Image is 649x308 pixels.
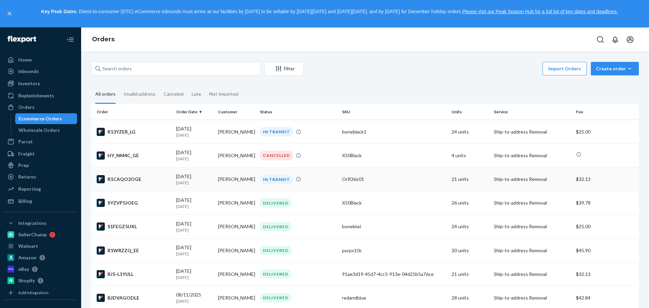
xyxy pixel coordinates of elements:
[215,120,257,144] td: [PERSON_NAME]
[596,65,634,72] div: Create order
[4,54,77,65] a: Home
[4,218,77,229] button: Integrations
[4,252,77,263] a: Amazon
[4,241,77,252] a: Walmart
[491,144,573,167] td: Ship-to-address Removal
[264,62,304,75] button: Filter
[257,104,339,120] th: Status
[260,127,293,136] div: IN TRANSIT
[97,151,171,160] div: HY_NM4C_GE
[176,298,213,304] p: [DATE]
[260,175,293,184] div: IN TRANSIT
[491,104,573,120] th: Service
[573,120,639,144] td: $25.00
[91,104,173,120] th: Order
[18,254,37,261] div: Amazon
[18,266,29,273] div: eBay
[342,128,446,135] div: boneblack1
[18,104,34,111] div: Orders
[87,30,120,49] ol: breadcrumbs
[4,229,77,240] a: SellerChamp
[260,269,291,279] div: DELIVERED
[95,85,116,104] div: All orders
[4,66,77,77] a: Inbounds
[215,191,257,215] td: [PERSON_NAME]
[573,104,639,120] th: Fee
[573,238,639,262] td: $45.90
[97,270,171,278] div: RJ5-L1YULL
[41,9,76,14] strong: Key Peak Dates
[18,198,32,205] div: Billing
[608,33,622,46] button: Open notifications
[342,247,446,254] div: purpx10c
[176,125,213,138] div: [DATE]
[15,125,77,136] a: Wholesale Orders
[449,167,491,191] td: 21 units
[18,186,41,192] div: Reporting
[4,160,77,171] a: Prep
[591,62,639,75] button: Create order
[573,191,639,215] td: $39.78
[449,104,491,120] th: Units
[176,227,213,233] p: [DATE]
[342,152,446,159] div: X50Black
[18,220,47,227] div: Integrations
[573,262,639,286] td: $32.13
[215,144,257,167] td: [PERSON_NAME]
[4,184,77,194] a: Reporting
[342,223,446,230] div: bonekiwi
[176,275,213,280] p: [DATE]
[449,215,491,238] td: 24 units
[215,238,257,262] td: [PERSON_NAME]
[260,246,291,255] div: DELIVERED
[543,62,587,75] button: Import Orders
[19,127,60,134] div: Wholesale Orders
[260,293,291,302] div: DELIVERED
[449,191,491,215] td: 26 units
[339,104,449,120] th: SKU
[215,167,257,191] td: [PERSON_NAME]
[4,90,77,101] a: Replenishments
[164,85,184,103] div: Canceled
[97,294,171,302] div: BJDVAGODLE
[491,167,573,191] td: Ship-to-address Removal
[92,35,115,43] a: Orders
[573,167,639,191] td: $32.13
[97,199,171,207] div: SYZVP5JOEG
[449,144,491,167] td: 4 units
[215,262,257,286] td: [PERSON_NAME]
[124,85,155,103] div: Invalid address
[573,215,639,238] td: $25.00
[18,173,36,180] div: Returns
[6,10,13,17] button: close,
[4,196,77,207] a: Billing
[265,65,303,72] div: Filter
[4,78,77,89] a: Inventory
[594,33,607,46] button: Open Search Box
[342,199,446,206] div: X50Black
[491,191,573,215] td: Ship-to-address Removal
[15,113,77,124] a: Ecommerce Orders
[176,156,213,162] p: [DATE]
[64,33,77,46] button: Close Navigation
[4,264,77,275] a: eBay
[91,62,260,75] input: Search orders
[176,244,213,257] div: [DATE]
[16,6,643,18] p: : Direct-to-consumer (DTC) eCommerce inbounds must arrive at our facilities by [DATE] to be sella...
[491,238,573,262] td: Ship-to-address Removal
[18,80,40,87] div: Inventory
[19,115,62,122] div: Ecommerce Orders
[18,68,39,75] div: Inbounds
[260,198,291,208] div: DELIVERED
[215,215,257,238] td: [PERSON_NAME]
[623,33,637,46] button: Open account menu
[449,262,491,286] td: 21 units
[176,132,213,138] p: [DATE]
[491,215,573,238] td: Ship-to-address Removal
[18,150,35,157] div: Freight
[176,268,213,280] div: [DATE]
[176,197,213,209] div: [DATE]
[97,222,171,231] div: S1FEGZ5UXL
[260,151,293,160] div: CANCELLED
[176,204,213,209] p: [DATE]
